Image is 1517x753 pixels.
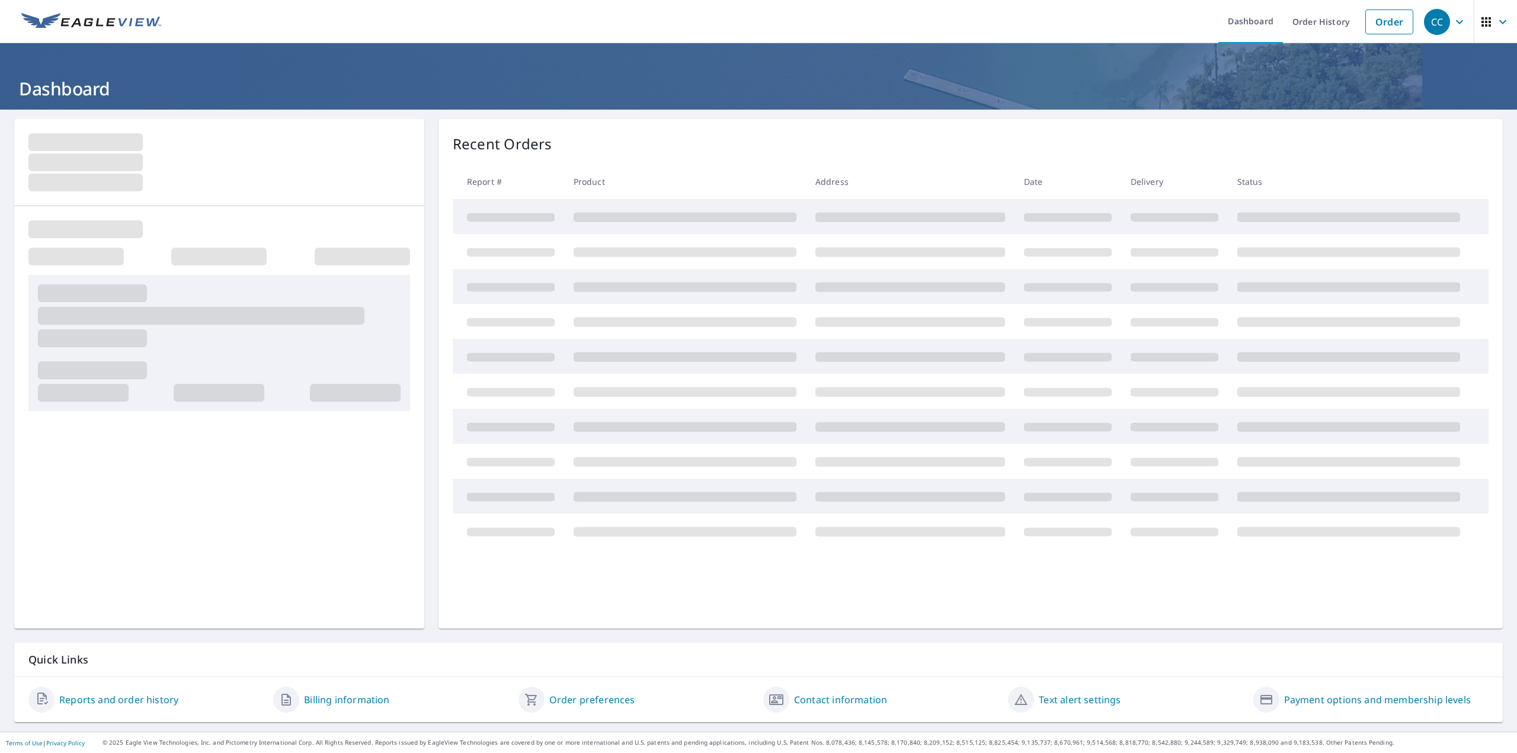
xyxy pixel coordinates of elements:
[453,164,564,199] th: Report #
[1365,9,1413,34] a: Order
[549,693,635,707] a: Order preferences
[59,693,178,707] a: Reports and order history
[304,693,389,707] a: Billing information
[1228,164,1470,199] th: Status
[14,76,1503,101] h1: Dashboard
[564,164,806,199] th: Product
[6,739,85,746] p: |
[46,739,85,747] a: Privacy Policy
[1014,164,1121,199] th: Date
[21,13,161,31] img: EV Logo
[1039,693,1121,707] a: Text alert settings
[28,652,1489,667] p: Quick Links
[806,164,1014,199] th: Address
[453,133,552,155] p: Recent Orders
[1424,9,1450,35] div: CC
[6,739,43,747] a: Terms of Use
[794,693,887,707] a: Contact information
[103,738,1511,747] p: © 2025 Eagle View Technologies, Inc. and Pictometry International Corp. All Rights Reserved. Repo...
[1284,693,1471,707] a: Payment options and membership levels
[1121,164,1228,199] th: Delivery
